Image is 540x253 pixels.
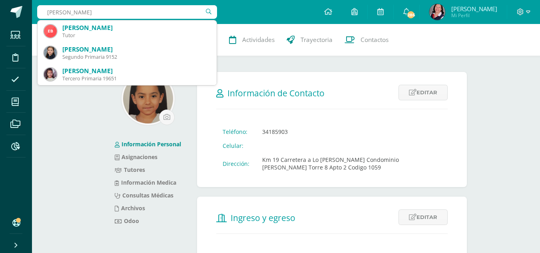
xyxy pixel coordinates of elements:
[115,217,139,225] a: Odoo
[115,166,145,173] a: Tutores
[451,12,497,19] span: Mi Perfil
[115,204,145,212] a: Archivos
[62,54,210,60] div: Segundo Primaria 9152
[227,88,325,99] span: Información de Contacto
[115,153,157,161] a: Asignaciones
[115,140,181,148] a: Información Personal
[429,4,445,20] img: ff0f9ace4d1c23045c539ed074e89c73.png
[62,24,210,32] div: [PERSON_NAME]
[242,36,275,44] span: Actividades
[44,25,57,38] img: a23d3a4c4467ca9b721f71d47e71f9ba.png
[223,24,281,56] a: Actividades
[123,74,173,124] img: 0a50fcc3a750c3dce3b433dc52404aad.png
[231,212,295,223] span: Ingreso y egreso
[62,45,210,54] div: [PERSON_NAME]
[62,32,210,39] div: Tutor
[399,209,448,225] a: Editar
[451,5,497,13] span: [PERSON_NAME]
[301,36,333,44] span: Trayectoria
[406,10,415,19] span: 286
[361,36,389,44] span: Contactos
[62,75,210,82] div: Tercero Primaria 19651
[256,125,448,139] td: 34185903
[44,68,57,81] img: ec76347d1e282cfdefb60ea6ee320b77.png
[399,85,448,100] a: Editar
[115,179,176,186] a: Información Medica
[281,24,339,56] a: Trayectoria
[216,125,256,139] td: Teléfono:
[256,153,448,174] td: Km 19 Carretera a Lo [PERSON_NAME] Condominio [PERSON_NAME] Torre 8 Apto 2 Codigo 1059
[339,24,395,56] a: Contactos
[62,67,210,75] div: [PERSON_NAME]
[216,153,256,174] td: Dirección:
[115,191,173,199] a: Consultas Médicas
[37,5,217,19] input: Busca un usuario...
[44,46,57,59] img: 833efbe95fd98a54e494e500bd53c58c.png
[216,139,256,153] td: Celular:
